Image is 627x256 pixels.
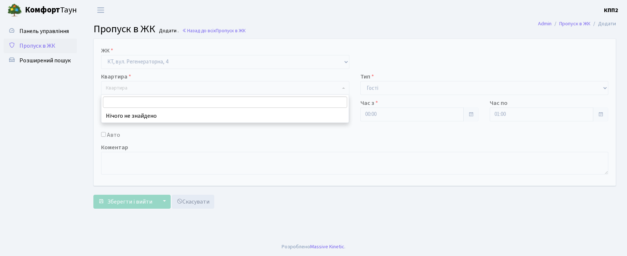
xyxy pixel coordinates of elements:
label: Авто [107,131,120,139]
button: Зберегти і вийти [93,195,157,209]
span: Панель управління [19,27,69,35]
a: Назад до всіхПропуск в ЖК [182,27,246,34]
a: Admin [538,20,552,28]
b: Комфорт [25,4,60,16]
span: Зберегти і вийти [107,198,152,206]
span: Пропуск в ЖК [93,22,155,36]
a: Пропуск в ЖК [559,20,590,28]
label: ЖК [101,46,113,55]
nav: breadcrumb [527,16,627,32]
span: Пропуск в ЖК [216,27,246,34]
small: Додати . [157,28,179,34]
span: Таун [25,4,77,17]
a: Massive Kinetic [310,243,344,250]
span: Пропуск в ЖК [19,42,55,50]
label: Час з [360,99,378,107]
span: Квартира [106,84,127,92]
a: Скасувати [172,195,214,209]
a: Пропуск в ЖК [4,39,77,53]
label: Квартира [101,72,131,81]
div: Розроблено . [282,243,345,251]
a: КПП2 [604,6,618,15]
a: Панель управління [4,24,77,39]
li: Нічого не знайдено [101,109,349,122]
span: Розширений пошук [19,56,71,65]
label: Коментар [101,143,128,152]
b: КПП2 [604,6,618,14]
label: Час по [490,99,508,107]
img: logo.png [7,3,22,18]
button: Переключити навігацію [92,4,110,16]
label: Тип [360,72,374,81]
a: Розширений пошук [4,53,77,68]
li: Додати [590,20,616,28]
